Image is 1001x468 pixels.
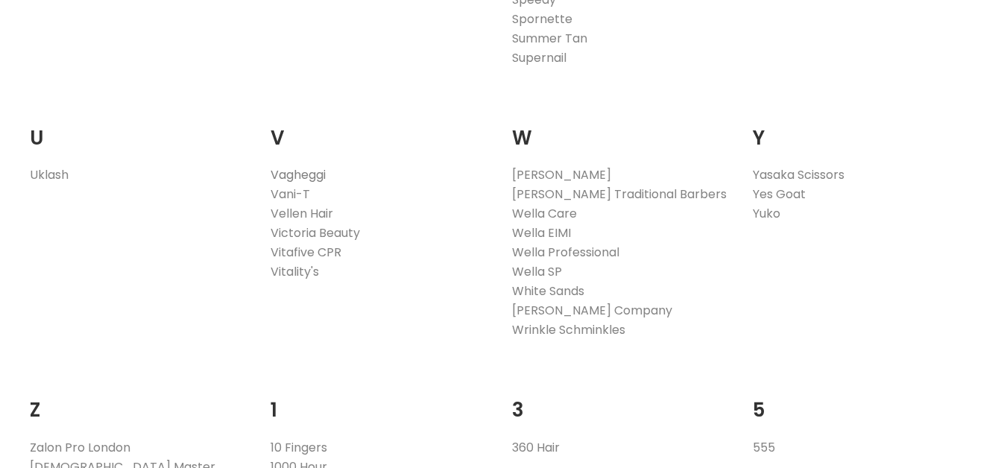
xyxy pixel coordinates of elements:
[753,166,844,183] a: Yasaka Scissors
[271,376,489,426] h2: 1
[512,282,584,300] a: White Sands
[30,376,248,426] h2: Z
[753,205,780,222] a: Yuko
[512,321,625,338] a: Wrinkle Schminkles
[512,166,611,183] a: [PERSON_NAME]
[512,104,730,154] h2: W
[271,104,489,154] h2: V
[512,10,572,28] a: Spornette
[30,104,248,154] h2: U
[512,205,577,222] a: Wella Care
[512,244,619,261] a: Wella Professional
[271,186,310,203] a: Vani-T
[753,104,971,154] h2: Y
[271,224,360,241] a: Victoria Beauty
[271,263,319,280] a: Vitality's
[512,30,587,47] a: Summer Tan
[271,205,333,222] a: Vellen Hair
[271,166,326,183] a: Vagheggi
[30,166,69,183] a: Uklash
[512,302,672,319] a: [PERSON_NAME] Company
[512,376,730,426] h2: 3
[512,49,566,66] a: Supernail
[512,439,560,456] a: 360 Hair
[512,224,571,241] a: Wella EIMI
[271,244,341,261] a: Vitafive CPR
[271,439,327,456] a: 10 Fingers
[512,263,562,280] a: Wella SP
[30,439,130,456] a: Zalon Pro London
[753,376,971,426] h2: 5
[753,439,775,456] a: 555
[512,186,727,203] a: [PERSON_NAME] Traditional Barbers
[753,186,806,203] a: Yes Goat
